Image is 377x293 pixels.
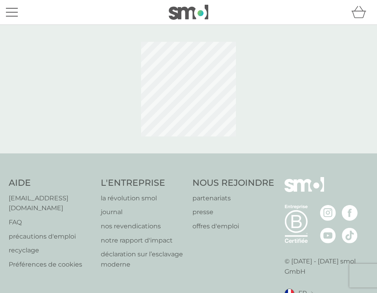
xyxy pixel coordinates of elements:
a: nos revendications [101,221,185,231]
h4: AIDE [9,177,93,189]
h4: NOUS REJOINDRE [192,177,274,189]
img: visitez la page TikTok de smol [342,228,358,243]
h4: L'ENTREPRISE [101,177,185,189]
a: FAQ [9,217,93,228]
button: menu [6,5,18,20]
p: © [DATE] - [DATE] smol GmbH [285,256,369,276]
img: smol [285,177,324,204]
a: partenariats [192,193,274,203]
a: journal [101,207,185,217]
a: presse [192,207,274,217]
a: recyclage [9,245,93,256]
a: Préférences de cookies [9,259,93,270]
img: visitez la page Facebook de smol [342,205,358,221]
div: panier [351,4,371,20]
a: offres d'emploi [192,221,274,231]
a: notre rapport d'impact [101,235,185,246]
a: la révolution smol [101,193,185,203]
img: visitez la page Instagram de smol [320,205,336,221]
img: smol [169,5,208,20]
a: [EMAIL_ADDRESS][DOMAIN_NAME] [9,193,93,213]
a: précautions d'emploi [9,231,93,242]
a: déclaration sur l’esclavage moderne [101,249,185,269]
img: visitez la page Youtube de smol [320,228,336,243]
